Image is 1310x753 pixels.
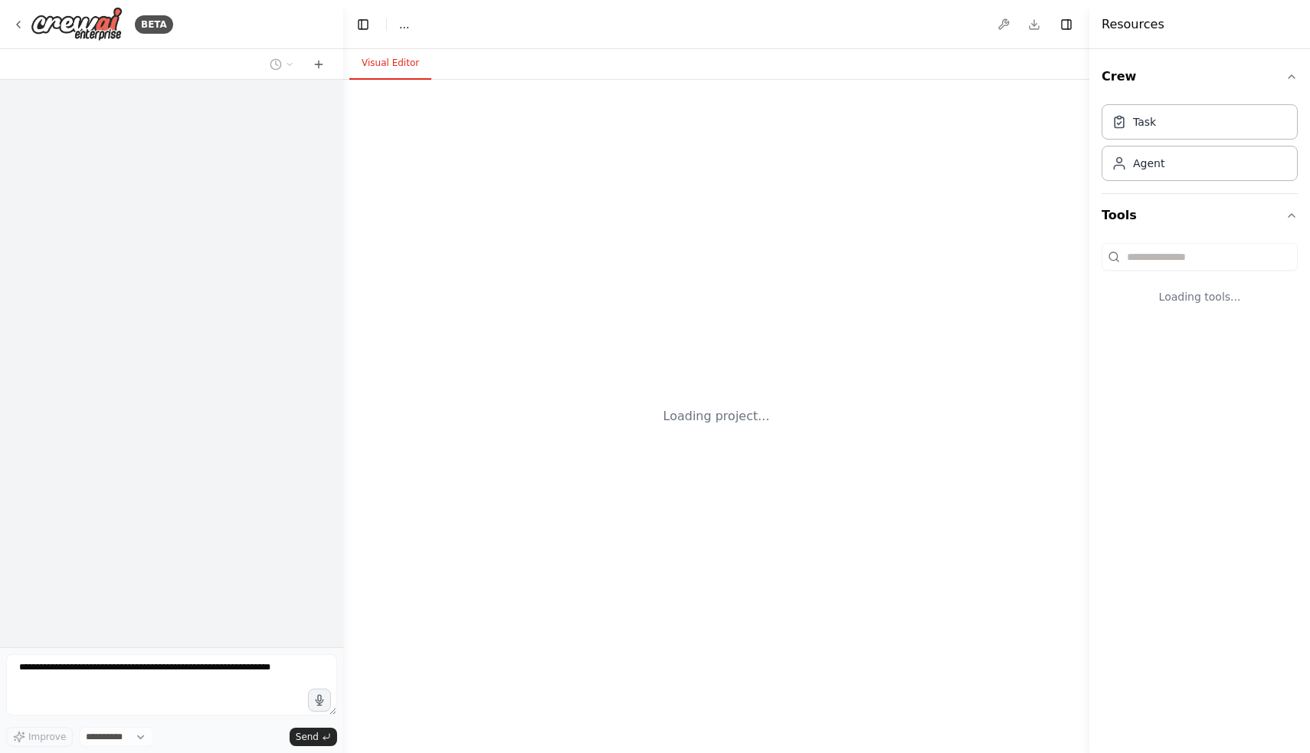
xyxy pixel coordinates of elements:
button: Start a new chat [306,55,331,74]
div: Loading tools... [1102,277,1298,317]
div: Agent [1133,156,1164,171]
h4: Resources [1102,15,1164,34]
button: Tools [1102,194,1298,237]
button: Improve [6,727,73,747]
button: Hide left sidebar [352,14,374,35]
img: Logo [31,7,123,41]
button: Hide right sidebar [1056,14,1077,35]
button: Send [290,728,337,746]
button: Visual Editor [349,48,431,80]
div: Loading project... [663,407,770,426]
span: Send [296,731,319,743]
span: Improve [28,731,66,743]
span: ... [399,17,409,32]
div: Task [1133,114,1156,130]
div: BETA [135,15,173,34]
button: Crew [1102,55,1298,98]
div: Tools [1102,237,1298,329]
nav: breadcrumb [399,17,409,32]
button: Switch to previous chat [264,55,300,74]
div: Crew [1102,98,1298,193]
button: Click to speak your automation idea [308,689,331,712]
